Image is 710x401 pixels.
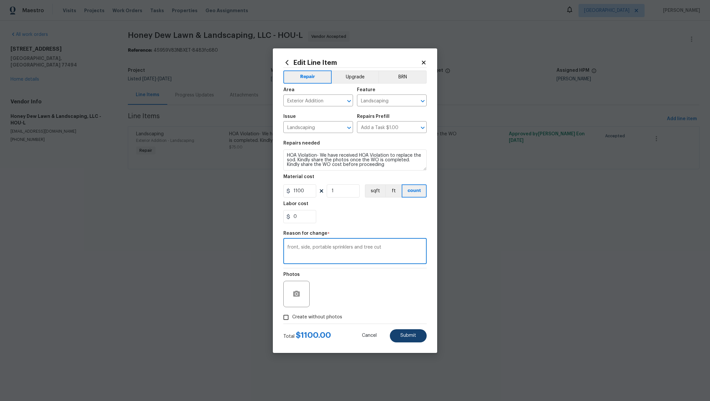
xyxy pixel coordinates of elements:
[283,201,308,206] h5: Labor cost
[357,88,375,92] h5: Feature
[402,184,427,198] button: count
[400,333,416,338] span: Submit
[344,123,354,132] button: Open
[283,141,320,146] h5: Repairs needed
[283,149,427,171] textarea: HOA Violation- We have received HOA Violation to replace the sod. Kindly share the photos once th...
[283,272,300,277] h5: Photos
[385,184,402,198] button: ft
[362,333,377,338] span: Cancel
[283,70,332,84] button: Repair
[283,332,331,340] div: Total
[287,245,423,259] textarea: front, side, portable sprinklers and tree cut
[357,114,390,119] h5: Repairs Prefill
[344,96,354,106] button: Open
[283,88,295,92] h5: Area
[296,331,331,339] span: $ 1100.00
[283,231,327,236] h5: Reason for change
[283,59,421,66] h2: Edit Line Item
[351,329,387,342] button: Cancel
[418,96,427,106] button: Open
[390,329,427,342] button: Submit
[378,70,427,84] button: BRN
[283,174,314,179] h5: Material cost
[283,114,296,119] h5: Issue
[332,70,379,84] button: Upgrade
[418,123,427,132] button: Open
[365,184,385,198] button: sqft
[292,314,342,321] span: Create without photos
